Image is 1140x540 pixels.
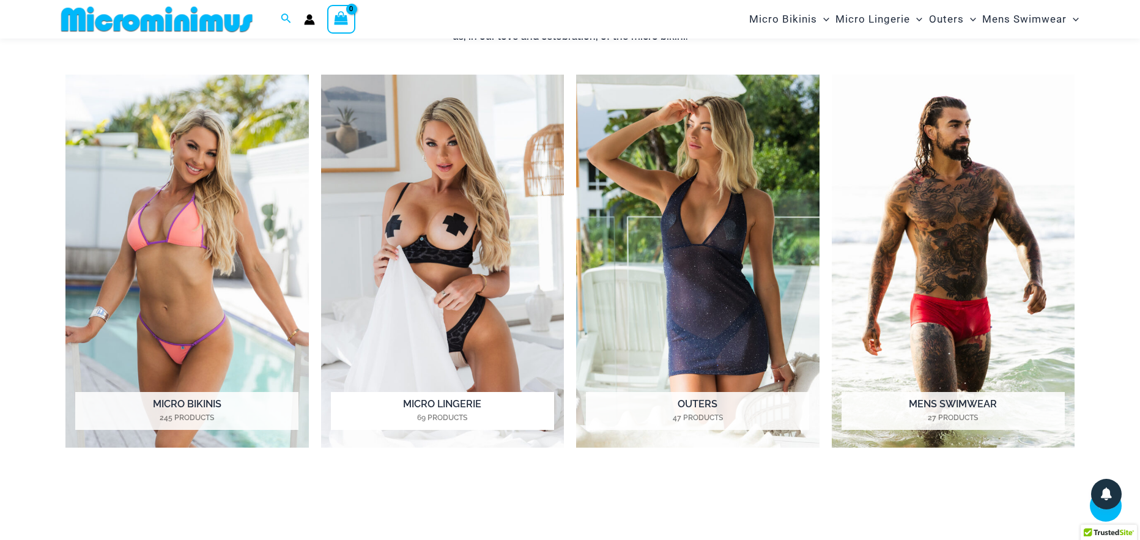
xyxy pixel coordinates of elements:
[926,4,979,35] a: OutersMenu ToggleMenu Toggle
[281,12,292,27] a: Search icon link
[75,392,298,430] h2: Micro Bikinis
[744,2,1084,37] nav: Site Navigation
[331,412,554,423] mark: 69 Products
[749,4,817,35] span: Micro Bikinis
[65,75,309,448] a: Visit product category Micro Bikinis
[982,4,1067,35] span: Mens Swimwear
[576,75,820,448] a: Visit product category Outers
[910,4,922,35] span: Menu Toggle
[321,75,564,448] a: Visit product category Micro Lingerie
[929,4,964,35] span: Outers
[576,75,820,448] img: Outers
[304,14,315,25] a: Account icon link
[842,392,1065,430] h2: Mens Swimwear
[835,4,910,35] span: Micro Lingerie
[327,5,355,33] a: View Shopping Cart, empty
[979,4,1082,35] a: Mens SwimwearMenu ToggleMenu Toggle
[1067,4,1079,35] span: Menu Toggle
[331,392,554,430] h2: Micro Lingerie
[832,75,1075,448] img: Mens Swimwear
[746,4,832,35] a: Micro BikinisMenu ToggleMenu Toggle
[832,75,1075,448] a: Visit product category Mens Swimwear
[832,4,925,35] a: Micro LingerieMenu ToggleMenu Toggle
[321,75,564,448] img: Micro Lingerie
[65,75,309,448] img: Micro Bikinis
[964,4,976,35] span: Menu Toggle
[842,412,1065,423] mark: 27 Products
[586,392,809,430] h2: Outers
[817,4,829,35] span: Menu Toggle
[75,412,298,423] mark: 245 Products
[56,6,257,33] img: MM SHOP LOGO FLAT
[586,412,809,423] mark: 47 Products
